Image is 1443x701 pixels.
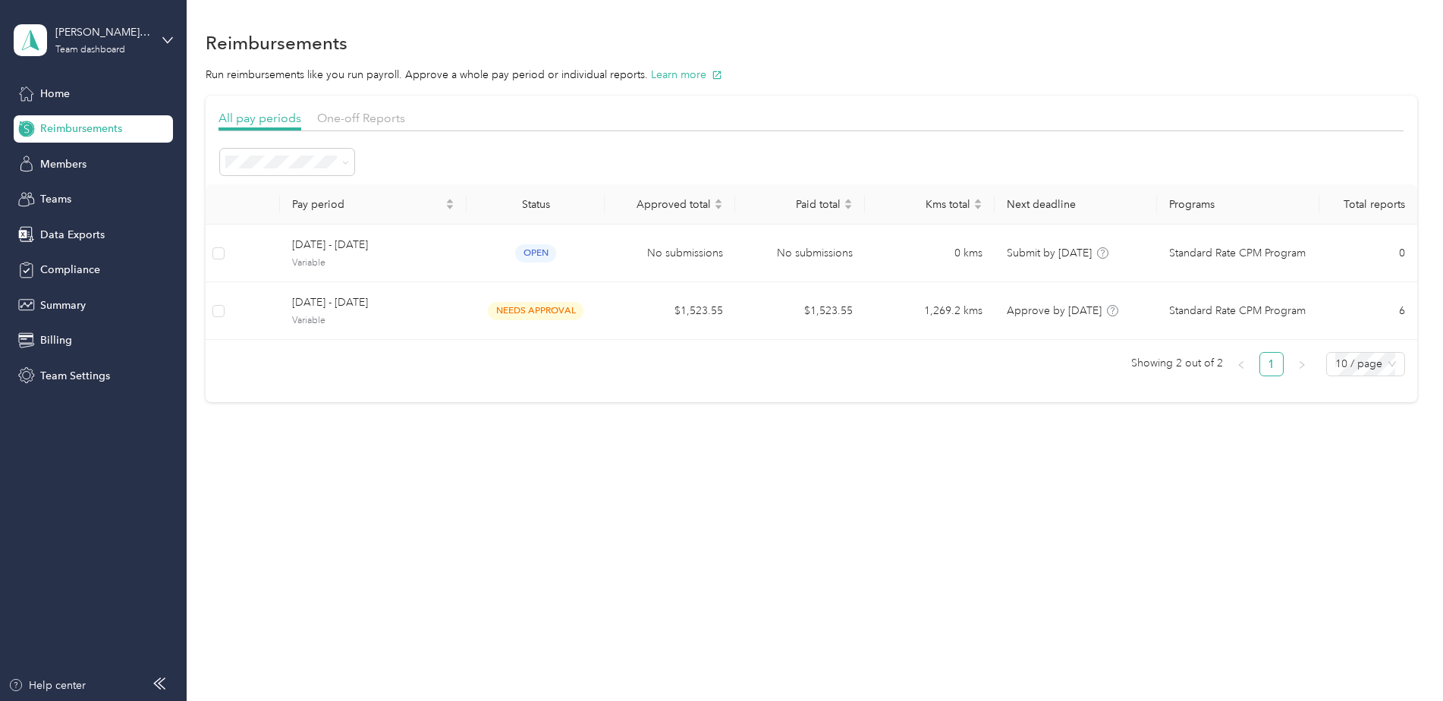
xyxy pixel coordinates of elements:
[292,237,454,253] span: [DATE] - [DATE]
[1335,353,1396,376] span: 10 / page
[292,294,454,311] span: [DATE] - [DATE]
[714,203,723,212] span: caret-down
[218,111,301,125] span: All pay periods
[317,111,405,125] span: One-off Reports
[40,86,70,102] span: Home
[605,282,734,340] td: $1,523.55
[844,203,853,212] span: caret-down
[1319,282,1417,340] td: 6
[735,225,865,282] td: No submissions
[865,225,995,282] td: 0 kms
[479,198,593,211] div: Status
[1358,616,1443,701] iframe: Everlance-gr Chat Button Frame
[1259,352,1284,376] li: 1
[40,297,86,313] span: Summary
[747,198,841,211] span: Paid total
[865,184,995,225] th: Kms total
[1007,304,1102,317] span: Approve by [DATE]
[735,184,865,225] th: Paid total
[735,282,865,340] td: $1,523.55
[1297,360,1306,369] span: right
[206,67,1417,83] p: Run reimbursements like you run payroll. Approve a whole pay period or individual reports.
[40,262,100,278] span: Compliance
[1290,352,1314,376] li: Next Page
[1319,225,1417,282] td: 0
[865,282,995,340] td: 1,269.2 kms
[877,198,970,211] span: Kms total
[995,184,1157,225] th: Next deadline
[617,198,710,211] span: Approved total
[445,203,454,212] span: caret-down
[280,184,467,225] th: Pay period
[40,332,72,348] span: Billing
[1131,352,1223,375] span: Showing 2 out of 2
[973,203,982,212] span: caret-down
[605,225,734,282] td: No submissions
[1229,352,1253,376] button: left
[515,244,556,262] span: open
[40,227,105,243] span: Data Exports
[55,46,125,55] div: Team dashboard
[844,196,853,206] span: caret-up
[1326,352,1405,376] div: Page Size
[714,196,723,206] span: caret-up
[292,256,454,270] span: Variable
[445,196,454,206] span: caret-up
[605,184,734,225] th: Approved total
[1169,303,1306,319] span: Standard Rate CPM Program
[8,677,86,693] button: Help center
[1229,352,1253,376] li: Previous Page
[1169,245,1306,262] span: Standard Rate CPM Program
[973,196,982,206] span: caret-up
[40,368,110,384] span: Team Settings
[1319,184,1417,225] th: Total reports
[55,24,150,40] div: [PERSON_NAME] & Associates
[40,191,71,207] span: Teams
[206,35,347,51] h1: Reimbursements
[40,121,122,137] span: Reimbursements
[292,198,442,211] span: Pay period
[40,156,86,172] span: Members
[1007,247,1092,259] span: Submit by [DATE]
[651,67,722,83] button: Learn more
[1260,353,1283,376] a: 1
[488,302,583,319] span: needs approval
[292,314,454,328] span: Variable
[1157,184,1319,225] th: Programs
[1237,360,1246,369] span: left
[1290,352,1314,376] button: right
